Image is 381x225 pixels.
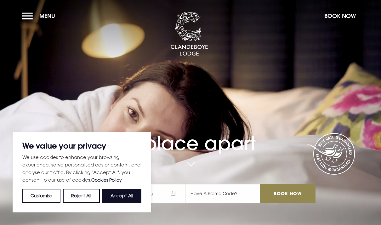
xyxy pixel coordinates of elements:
button: Reject All [63,189,100,203]
button: Menu [22,9,58,23]
p: We use cookies to enhance your browsing experience, serve personalised ads or content, and analys... [22,153,141,184]
input: Have A Promo Code? [185,184,260,203]
button: Customise [22,189,60,203]
span: Check Out [125,184,185,203]
button: Book Now [321,9,359,23]
p: We value your privacy [22,142,141,149]
a: Cookies Policy [91,177,122,183]
h1: A place apart [65,118,316,155]
div: We value your privacy [13,132,151,212]
button: Accept All [102,189,141,203]
input: Book Now [260,184,316,203]
img: Clandeboye Lodge [170,12,208,56]
span: Menu [39,12,55,20]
